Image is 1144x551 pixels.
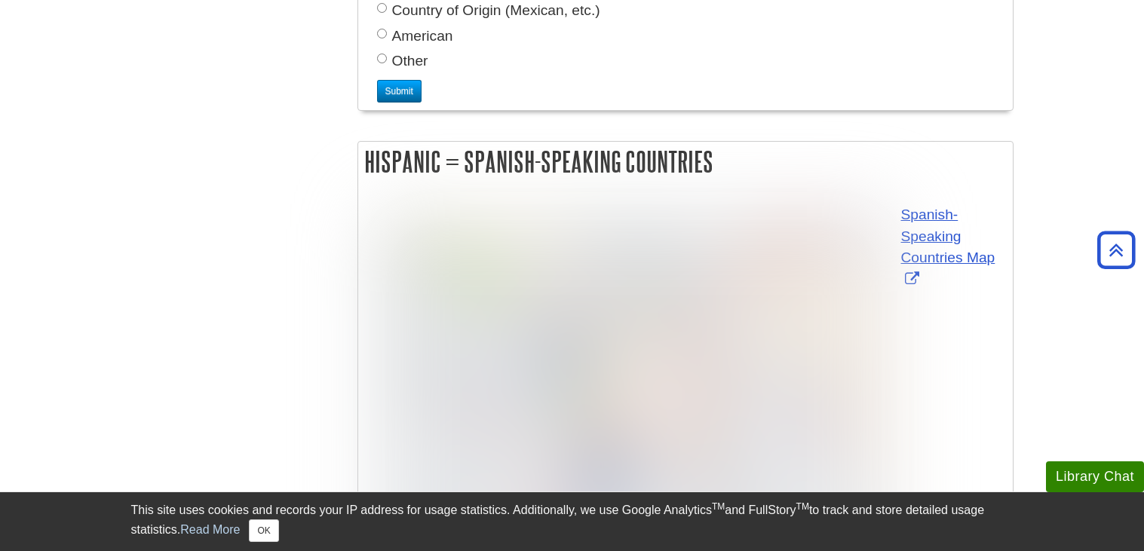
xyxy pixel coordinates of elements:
[249,519,278,542] button: Close
[796,501,809,512] sup: TM
[712,501,725,512] sup: TM
[377,29,387,38] input: American
[377,51,428,72] label: Other
[901,207,995,287] a: Link opens in new window
[1092,240,1140,260] a: Back to Top
[377,54,387,63] input: Other
[131,501,1014,542] div: This site uses cookies and records your IP address for usage statistics. Additionally, we use Goo...
[377,3,387,13] input: Country of Origin (Mexican, etc.)
[358,142,1013,182] h2: Hispanic = Spanish-Speaking Countries
[1046,461,1144,492] button: Library Chat
[377,80,422,103] input: Submit
[377,26,453,47] label: American
[180,523,240,536] a: Read More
